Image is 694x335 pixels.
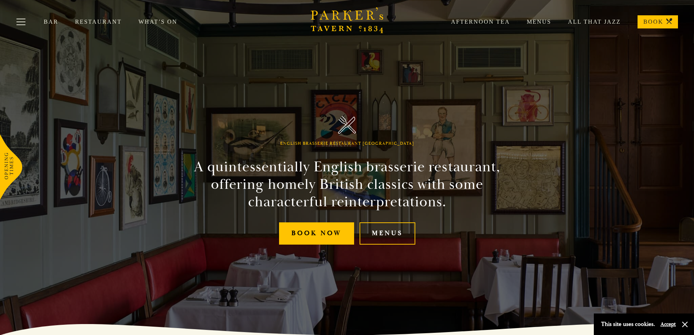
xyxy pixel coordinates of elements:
[338,116,356,134] img: Parker's Tavern Brasserie Cambridge
[681,321,689,328] button: Close and accept
[660,321,676,328] button: Accept
[360,222,415,245] a: Menus
[181,158,513,211] h2: A quintessentially English brasserie restaurant, offering homely British classics with some chara...
[280,141,414,146] h1: English Brasserie Restaurant [GEOGRAPHIC_DATA]
[601,319,655,330] p: This site uses cookies.
[279,222,354,245] a: Book Now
